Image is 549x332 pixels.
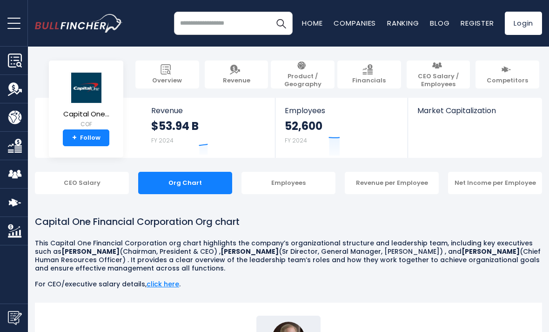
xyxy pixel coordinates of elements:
[138,172,232,194] div: Org Chart
[35,280,542,288] p: For CEO/executive salary details, .
[462,247,520,256] b: [PERSON_NAME]
[505,12,542,35] a: Login
[285,136,307,144] small: FY 2024
[35,14,123,33] a: Go to homepage
[345,172,439,194] div: Revenue per Employee
[151,106,266,115] span: Revenue
[221,247,279,256] b: [PERSON_NAME]
[63,129,109,146] a: +Follow
[285,119,322,133] strong: 52,600
[151,119,199,133] strong: $53.94 B
[35,239,542,273] p: This Capital One Financial Corporation org chart highlights the company’s organizational structur...
[448,172,542,194] div: Net Income per Employee
[35,172,129,194] div: CEO Salary
[72,134,77,142] strong: +
[63,72,110,130] a: Capital One... COF
[275,73,330,88] span: Product / Geography
[430,18,449,28] a: Blog
[35,14,123,33] img: bullfincher logo
[205,61,268,88] a: Revenue
[387,18,419,28] a: Ranking
[61,247,120,256] b: [PERSON_NAME]
[411,73,466,88] span: CEO Salary / Employees
[285,106,399,115] span: Employees
[487,77,528,85] span: Competitors
[151,136,174,144] small: FY 2024
[271,61,335,88] a: Product / Geography
[475,61,539,88] a: Competitors
[337,61,401,88] a: Financials
[63,110,109,118] span: Capital One...
[63,120,109,129] small: COF
[142,98,275,158] a: Revenue $53.94 B FY 2024
[302,18,322,28] a: Home
[407,61,470,88] a: CEO Salary / Employees
[147,279,179,289] a: click here
[334,18,376,28] a: Companies
[35,215,542,229] h1: Capital One Financial Corporation Org chart
[461,18,494,28] a: Register
[275,98,408,158] a: Employees 52,600 FY 2024
[152,77,182,85] span: Overview
[352,77,386,85] span: Financials
[223,77,250,85] span: Revenue
[241,172,335,194] div: Employees
[269,12,293,35] button: Search
[135,61,199,88] a: Overview
[408,98,541,131] a: Market Capitalization
[417,106,532,115] span: Market Capitalization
